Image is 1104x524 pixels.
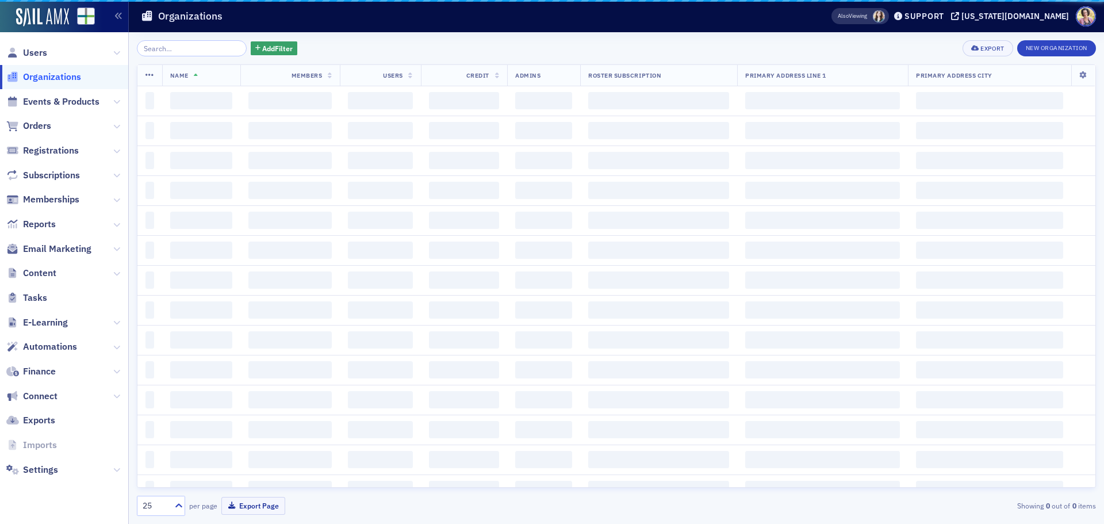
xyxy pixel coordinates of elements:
span: ‌ [588,271,729,289]
span: Users [23,47,47,59]
span: ‌ [429,92,499,109]
span: ‌ [916,212,1063,229]
span: ‌ [248,92,332,109]
span: ‌ [916,271,1063,289]
span: ‌ [588,391,729,408]
span: ‌ [145,212,154,229]
span: ‌ [248,242,332,259]
span: Name [170,71,189,79]
span: ‌ [429,271,499,289]
span: ‌ [348,212,412,229]
span: ‌ [745,182,900,199]
strong: 0 [1044,500,1052,511]
span: Primary Address City [916,71,992,79]
span: ‌ [145,271,154,289]
a: Settings [6,464,58,476]
span: ‌ [745,271,900,289]
div: 25 [143,500,168,512]
span: ‌ [429,421,499,438]
span: ‌ [745,451,900,468]
span: ‌ [745,301,900,319]
a: Exports [6,414,55,427]
span: Orders [23,120,51,132]
a: Events & Products [6,95,99,108]
span: Subscriptions [23,169,80,182]
span: Viewing [838,12,867,20]
span: ‌ [515,451,572,468]
span: ‌ [588,331,729,349]
span: Exports [23,414,55,427]
span: Reports [23,218,56,231]
div: Export [980,45,1004,52]
span: ‌ [248,331,332,349]
span: ‌ [248,481,332,498]
span: ‌ [745,122,900,139]
a: Memberships [6,193,79,206]
span: Primary Address Line 1 [745,71,826,79]
span: Credit [466,71,489,79]
span: Add Filter [262,43,293,53]
span: Email Marketing [23,243,91,255]
span: ‌ [916,391,1063,408]
span: ‌ [170,331,232,349]
span: ‌ [145,182,154,199]
span: ‌ [588,92,729,109]
img: SailAMX [77,7,95,25]
span: ‌ [170,271,232,289]
span: ‌ [515,301,572,319]
span: ‌ [248,301,332,319]
span: ‌ [348,451,412,468]
span: ‌ [248,421,332,438]
div: [US_STATE][DOMAIN_NAME] [961,11,1069,21]
span: ‌ [348,271,412,289]
a: View Homepage [69,7,95,27]
span: ‌ [588,212,729,229]
span: ‌ [170,361,232,378]
span: ‌ [170,152,232,169]
span: ‌ [170,182,232,199]
span: Automations [23,341,77,353]
span: ‌ [170,92,232,109]
span: ‌ [515,421,572,438]
h1: Organizations [158,9,223,23]
span: ‌ [145,301,154,319]
span: ‌ [745,92,900,109]
span: ‌ [515,481,572,498]
a: Registrations [6,144,79,157]
span: ‌ [588,301,729,319]
span: ‌ [348,331,412,349]
span: ‌ [145,421,154,438]
span: ‌ [916,92,1063,109]
span: ‌ [348,481,412,498]
a: E-Learning [6,316,68,329]
span: Roster Subscription [588,71,661,79]
span: ‌ [588,242,729,259]
a: Email Marketing [6,243,91,255]
span: ‌ [745,421,900,438]
div: Showing out of items [784,500,1096,511]
span: Content [23,267,56,280]
span: Imports [23,439,57,452]
span: ‌ [745,152,900,169]
span: ‌ [916,331,1063,349]
span: Admins [515,71,540,79]
span: ‌ [348,242,412,259]
a: Imports [6,439,57,452]
button: New Organization [1017,40,1096,56]
span: ‌ [745,242,900,259]
span: ‌ [145,361,154,378]
span: ‌ [170,451,232,468]
span: Events & Products [23,95,99,108]
span: ‌ [916,182,1063,199]
span: ‌ [170,391,232,408]
span: ‌ [515,152,572,169]
span: ‌ [588,182,729,199]
button: AddFilter [251,41,298,56]
span: ‌ [745,481,900,498]
span: ‌ [588,361,729,378]
span: ‌ [348,122,412,139]
a: Reports [6,218,56,231]
span: ‌ [248,271,332,289]
span: ‌ [745,331,900,349]
span: Settings [23,464,58,476]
